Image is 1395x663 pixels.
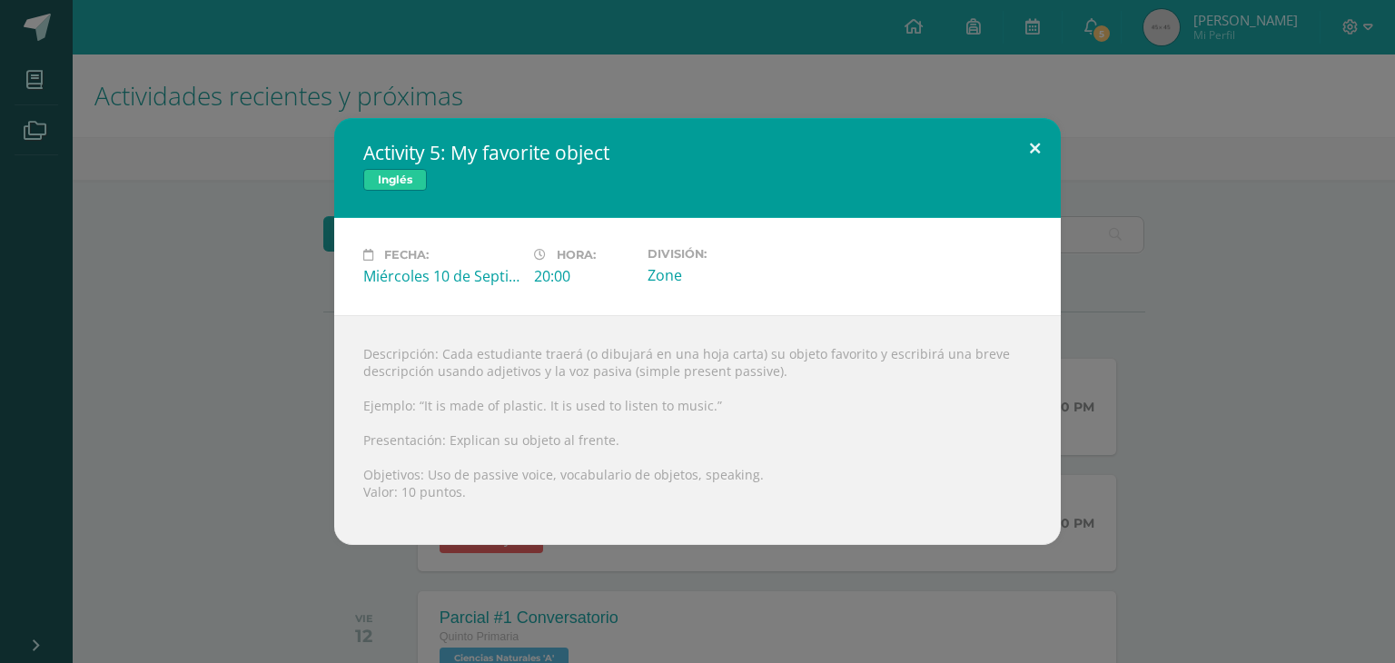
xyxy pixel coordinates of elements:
div: Zone [648,265,804,285]
h2: Activity 5: My favorite object [363,140,1032,165]
span: Fecha: [384,248,429,262]
button: Close (Esc) [1009,118,1061,180]
span: Inglés [363,169,427,191]
span: Hora: [557,248,596,262]
div: Descripción: Cada estudiante traerá (o dibujará en una hoja carta) su objeto favorito y escribirá... [334,315,1061,545]
div: Miércoles 10 de Septiembre [363,266,519,286]
label: División: [648,247,804,261]
div: 20:00 [534,266,633,286]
